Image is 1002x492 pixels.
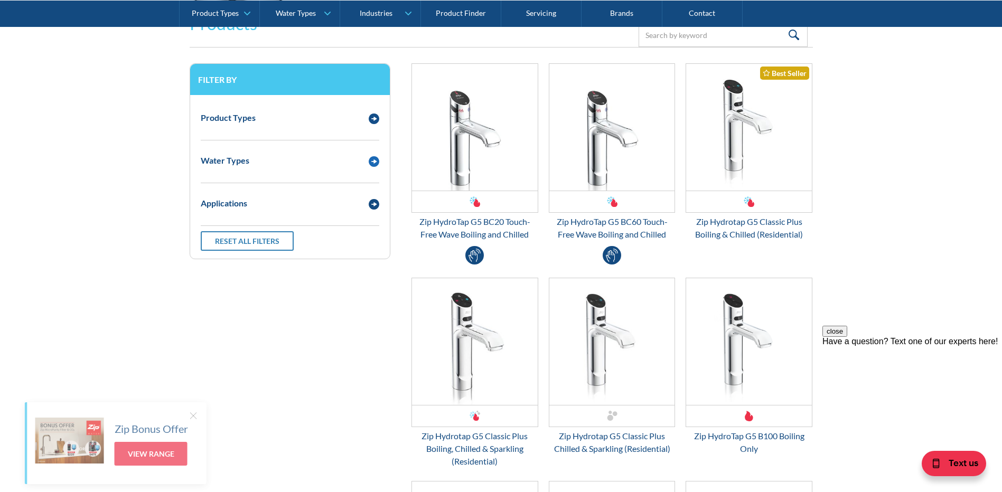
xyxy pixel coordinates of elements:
img: Zip Bonus Offer [35,418,104,463]
a: Zip Hydrotap G5 Classic Plus Boiling, Chilled & Sparkling (Residential)Zip Hydrotap G5 Classic Pl... [411,278,538,468]
img: Zip Hydrotap G5 Classic Plus Boiling & Chilled (Residential) [686,64,812,191]
div: Product Types [201,111,256,124]
div: Best Seller [760,67,809,80]
a: Zip HydroTap G5 BC60 Touch-Free Wave Boiling and ChilledZip HydroTap G5 BC60 Touch-Free Wave Boil... [549,63,676,241]
div: Zip Hydrotap G5 Classic Plus Chilled & Sparkling (Residential) [549,430,676,455]
h3: Filter by [198,74,382,84]
a: Zip Hydrotap G5 Classic Plus Boiling & Chilled (Residential)Best SellerZip Hydrotap G5 Classic Pl... [686,63,812,241]
div: Zip HydroTap G5 B100 Boiling Only [686,430,812,455]
iframe: podium webchat widget bubble [917,439,1002,492]
div: Water Types [276,8,316,17]
div: Zip HydroTap G5 BC60 Touch-Free Wave Boiling and Chilled [549,215,676,241]
img: Zip Hydrotap G5 Classic Plus Chilled & Sparkling (Residential) [549,278,675,405]
div: Zip Hydrotap G5 Classic Plus Boiling, Chilled & Sparkling (Residential) [411,430,538,468]
img: Zip HydroTap G5 BC60 Touch-Free Wave Boiling and Chilled [549,64,675,191]
input: Search by keyword [639,23,808,47]
h5: Zip Bonus Offer [115,421,188,437]
div: Industries [360,8,392,17]
img: Zip HydroTap G5 BC20 Touch-Free Wave Boiling and Chilled [412,64,538,191]
div: Water Types [201,154,249,167]
a: View Range [115,442,188,466]
a: Zip HydroTap G5 B100 Boiling OnlyZip HydroTap G5 B100 Boiling Only [686,278,812,455]
iframe: podium webchat widget prompt [822,326,1002,452]
a: Zip Hydrotap G5 Classic Plus Chilled & Sparkling (Residential)Zip Hydrotap G5 Classic Plus Chille... [549,278,676,455]
img: Zip Hydrotap G5 Classic Plus Boiling, Chilled & Sparkling (Residential) [412,278,538,405]
div: Applications [201,197,247,210]
div: Zip HydroTap G5 BC20 Touch-Free Wave Boiling and Chilled [411,215,538,241]
img: Zip HydroTap G5 B100 Boiling Only [686,278,812,405]
div: Zip Hydrotap G5 Classic Plus Boiling & Chilled (Residential) [686,215,812,241]
a: Reset all filters [201,231,294,251]
a: Zip HydroTap G5 BC20 Touch-Free Wave Boiling and ChilledZip HydroTap G5 BC20 Touch-Free Wave Boil... [411,63,538,241]
div: Product Types [192,8,239,17]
